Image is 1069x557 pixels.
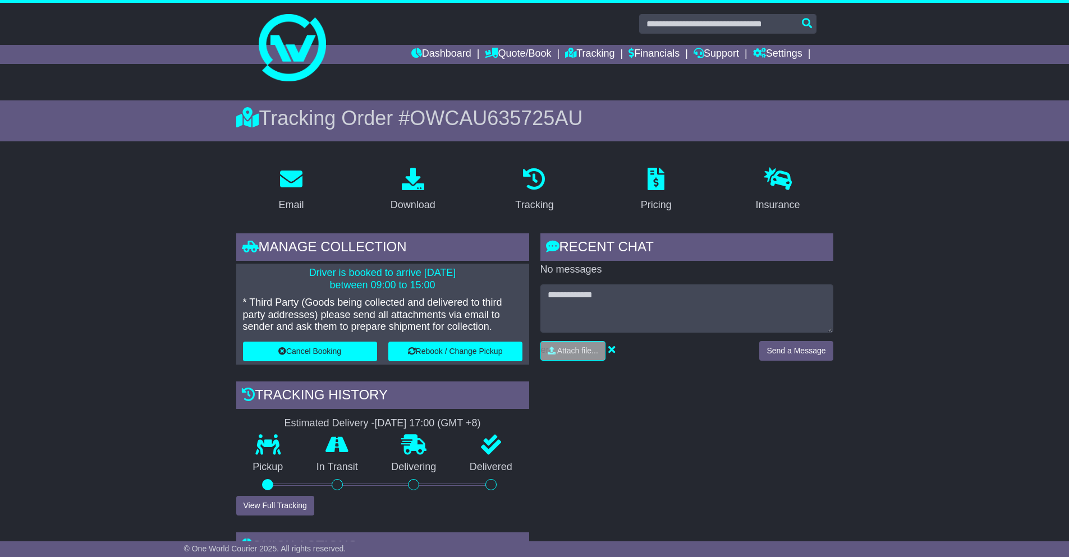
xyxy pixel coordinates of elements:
div: Tracking Order # [236,106,833,130]
button: View Full Tracking [236,496,314,515]
a: Settings [753,45,802,64]
span: OWCAU635725AU [410,107,582,130]
div: Tracking history [236,381,529,412]
div: Insurance [756,197,800,213]
span: © One World Courier 2025. All rights reserved. [184,544,346,553]
a: Quote/Book [485,45,551,64]
a: Insurance [749,164,808,217]
div: Pricing [641,197,672,213]
p: Delivered [453,461,529,473]
div: Download [391,197,435,213]
button: Send a Message [759,341,833,361]
p: Pickup [236,461,300,473]
p: In Transit [300,461,375,473]
div: Email [278,197,304,213]
a: Tracking [565,45,614,64]
a: Support [694,45,739,64]
div: RECENT CHAT [540,233,833,264]
div: Tracking [515,197,553,213]
a: Download [383,164,443,217]
a: Financials [628,45,680,64]
button: Rebook / Change Pickup [388,342,522,361]
p: * Third Party (Goods being collected and delivered to third party addresses) please send all atta... [243,297,522,333]
div: Manage collection [236,233,529,264]
a: Pricing [634,164,679,217]
p: Delivering [375,461,453,473]
a: Email [271,164,311,217]
a: Tracking [508,164,561,217]
p: No messages [540,264,833,276]
button: Cancel Booking [243,342,377,361]
div: [DATE] 17:00 (GMT +8) [375,417,481,430]
div: Estimated Delivery - [236,417,529,430]
a: Dashboard [411,45,471,64]
p: Driver is booked to arrive [DATE] between 09:00 to 15:00 [243,267,522,291]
